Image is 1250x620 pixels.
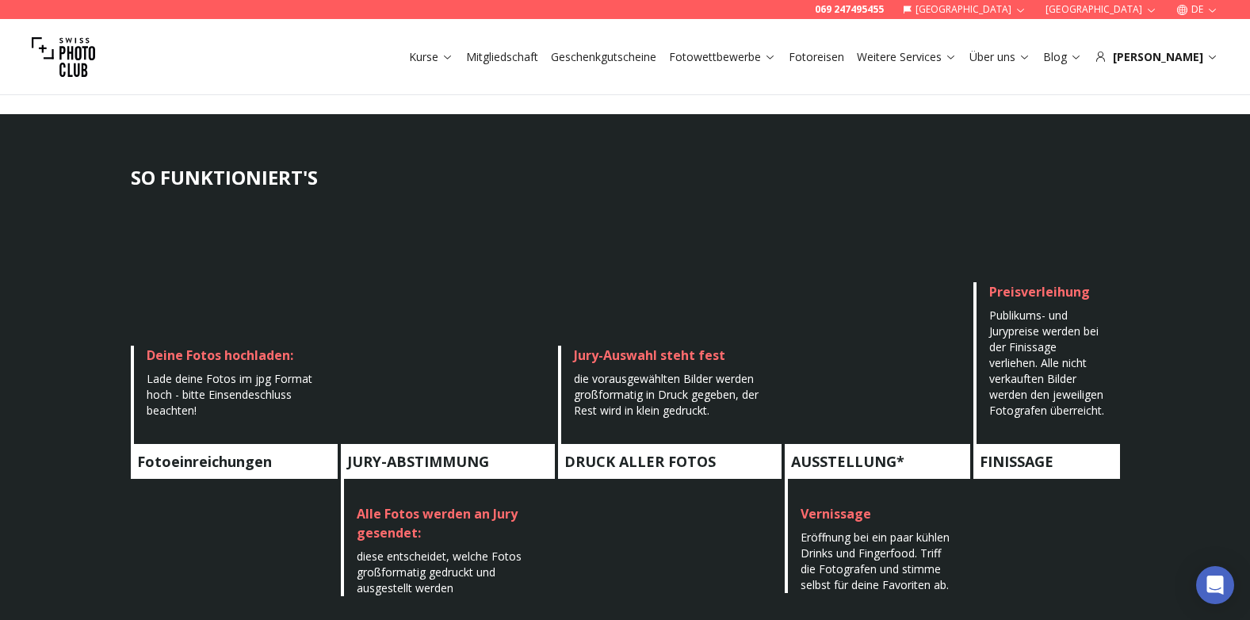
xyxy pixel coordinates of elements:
[663,46,782,68] button: Fotowettbewerbe
[963,46,1037,68] button: Über uns
[403,46,460,68] button: Kurse
[357,505,518,542] span: Alle Fotos werden an Jury gesendet:
[857,49,957,65] a: Weitere Services
[574,346,725,364] span: Jury-Auswahl steht fest
[558,444,782,479] h4: DRUCK ALLER FOTOS
[789,49,844,65] a: Fotoreisen
[851,46,963,68] button: Weitere Services
[989,283,1090,300] span: Preisverleihung
[545,46,663,68] button: Geschenkgutscheine
[460,46,545,68] button: Mitgliedschaft
[357,549,522,595] span: diese entscheidet, welche Fotos großformatig gedruckt und ausgestellt werden
[1043,49,1082,65] a: Blog
[409,49,453,65] a: Kurse
[341,444,555,479] h4: JURY-ABSTIMMUNG
[669,49,776,65] a: Fotowettbewerbe
[1196,566,1234,604] div: Open Intercom Messenger
[801,530,950,592] span: Eröffnung bei ein paar kühlen Drinks und Fingerfood. Triff die Fotografen und stimme selbst für d...
[147,371,325,419] div: Lade deine Fotos im jpg Format hoch - bitte Einsendeschluss beachten!
[551,49,656,65] a: Geschenkgutscheine
[32,25,95,89] img: Swiss photo club
[989,308,1104,418] span: Publikums- und Jurypreise werden bei der Finissage verliehen. Alle nicht verkauften Bilder werden...
[785,444,970,479] h4: AUSSTELLUNG*
[574,371,759,418] span: die vorausgewählten Bilder werden großformatig in Druck gegeben, der Rest wird in klein gedruckt.
[147,346,325,365] div: Deine Fotos hochladen:
[973,444,1119,479] h4: FINISSAGE
[801,505,871,522] span: Vernissage
[782,46,851,68] button: Fotoreisen
[969,49,1030,65] a: Über uns
[815,3,884,16] a: 069 247495455
[1037,46,1088,68] button: Blog
[466,49,538,65] a: Mitgliedschaft
[1095,49,1218,65] div: [PERSON_NAME]
[131,444,338,479] h4: Fotoeinreichungen
[131,165,1120,190] h3: SO FUNKTIONIERT'S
